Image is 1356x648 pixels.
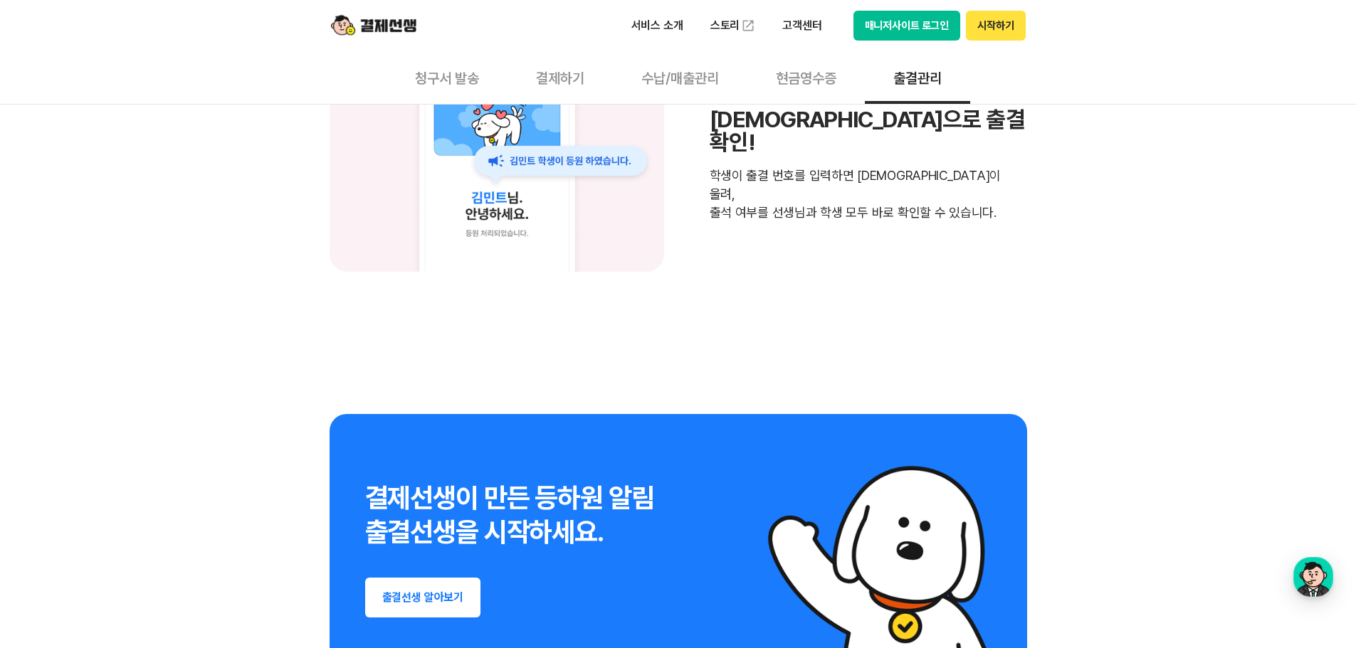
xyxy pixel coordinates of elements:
[853,11,961,41] button: 매니저사이트 로그인
[772,13,831,38] p: 고객센터
[387,51,508,104] button: 청구서 발송
[865,51,970,104] button: 출결관리
[94,451,184,487] a: 대화
[508,51,613,104] button: 결제하기
[365,481,654,549] p: 결제선생이 만든 등하원 알림 출결선생을 시작하세요.
[710,108,1027,154] h3: [DEMOGRAPHIC_DATA]으로 출결 확인!
[45,472,53,484] span: 홈
[710,166,1027,222] p: 학생이 출결 번호를 입력하면 [DEMOGRAPHIC_DATA]이 울려, 출석 여부를 선생님과 학생 모두 바로 확인할 수 있습니다.
[220,472,237,484] span: 설정
[700,11,766,40] a: 스토리
[741,18,755,33] img: 외부 도메인 오픈
[966,11,1025,41] button: 시작하기
[613,51,747,104] button: 수납/매출관리
[130,473,147,484] span: 대화
[4,451,94,487] a: 홈
[330,58,664,272] img: 출결관리 이미지
[331,12,416,39] img: logo
[365,578,481,617] button: 출결선생 알아보기
[184,451,273,487] a: 설정
[747,51,865,104] button: 현금영수증
[621,13,693,38] p: 서비스 소개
